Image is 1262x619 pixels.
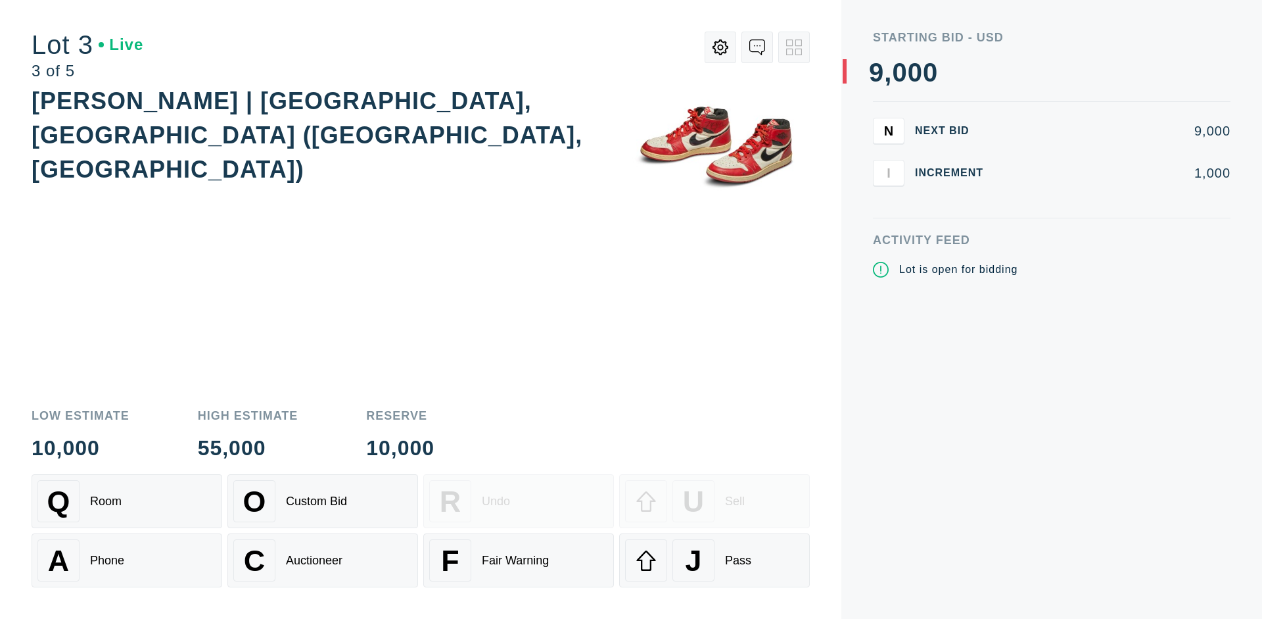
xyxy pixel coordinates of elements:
[32,63,143,79] div: 3 of 5
[423,533,614,587] button: FFair Warning
[899,262,1017,278] div: Lot is open for bidding
[227,533,418,587] button: CAuctioneer
[99,37,143,53] div: Live
[227,474,418,528] button: OCustom Bid
[286,554,342,568] div: Auctioneer
[873,32,1230,43] div: Starting Bid - USD
[873,118,904,144] button: N
[884,59,892,322] div: ,
[47,485,70,518] span: Q
[1004,166,1230,180] div: 1,000
[685,544,701,578] span: J
[48,544,69,578] span: A
[884,123,893,138] span: N
[482,495,510,508] div: Undo
[619,474,810,528] button: USell
[244,544,265,578] span: C
[923,59,938,86] div: 0
[366,437,434,458] div: 10,000
[440,485,461,518] span: R
[725,554,751,568] div: Pass
[869,59,884,86] div: 9
[286,495,347,508] div: Custom Bid
[1004,124,1230,137] div: 9,000
[892,59,907,86] div: 0
[441,544,459,578] span: F
[90,554,124,568] div: Phone
[32,437,129,458] div: 10,000
[90,495,122,508] div: Room
[423,474,614,528] button: RUndo
[32,87,582,183] div: [PERSON_NAME] | [GEOGRAPHIC_DATA], [GEOGRAPHIC_DATA] ([GEOGRAPHIC_DATA], [GEOGRAPHIC_DATA])
[32,533,222,587] button: APhone
[482,554,549,568] div: Fair Warning
[619,533,810,587] button: JPass
[915,126,994,136] div: Next Bid
[915,168,994,178] div: Increment
[683,485,704,518] span: U
[198,410,298,422] div: High Estimate
[32,32,143,58] div: Lot 3
[887,165,891,180] span: I
[366,410,434,422] div: Reserve
[243,485,266,518] span: O
[32,410,129,422] div: Low Estimate
[32,474,222,528] button: QRoom
[873,234,1230,246] div: Activity Feed
[873,160,904,186] button: I
[725,495,745,508] div: Sell
[908,59,923,86] div: 0
[198,437,298,458] div: 55,000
